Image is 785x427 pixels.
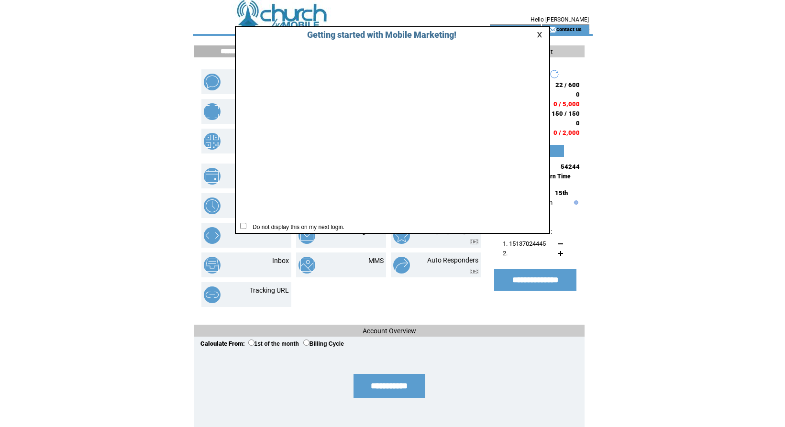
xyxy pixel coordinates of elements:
img: video.png [470,239,478,244]
img: account_icon.gif [504,26,511,33]
span: 22 / 600 [555,81,580,88]
span: 0 / 2,000 [553,129,580,136]
span: 2. [503,250,508,257]
span: Calculate From: [200,340,245,347]
a: Auto Responders [427,256,478,264]
span: 0 [576,91,580,98]
img: tracking-url.png [204,286,221,303]
img: help.gif [572,200,578,205]
span: Account Overview [363,327,416,335]
img: video.png [470,269,478,274]
input: Billing Cycle [303,339,310,346]
img: auto-responders.png [393,257,410,274]
span: 0 / 5,000 [553,100,580,108]
img: loyalty-program.png [393,227,410,244]
a: MMS [368,257,384,264]
span: 15th [555,189,568,197]
img: scheduled-tasks.png [204,197,221,214]
img: inbox.png [204,257,221,274]
span: 150 / 150 [552,110,580,117]
a: Inbox [272,257,289,264]
span: Do not display this on my next login. [248,224,344,230]
img: web-forms.png [204,227,221,244]
img: text-blast.png [204,74,221,90]
span: Hello [PERSON_NAME] [531,16,589,23]
span: 1. 15137024445 [503,240,546,247]
img: mobile-coupons.png [204,103,221,120]
label: 1st of the month [248,340,299,347]
img: email-integration.png [299,227,315,244]
img: qr-codes.png [204,133,221,150]
img: mms.png [299,257,315,274]
span: 0 [576,120,580,127]
span: 54244 [561,163,580,170]
span: Eastern Time [536,173,571,180]
label: Billing Cycle [303,340,344,347]
input: 1st of the month [248,339,254,346]
a: Tracking URL [250,286,289,294]
a: contact us [556,26,582,32]
span: Getting started with Mobile Marketing! [298,30,456,40]
img: appointments.png [204,168,221,185]
img: contact_us_icon.gif [549,26,556,33]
